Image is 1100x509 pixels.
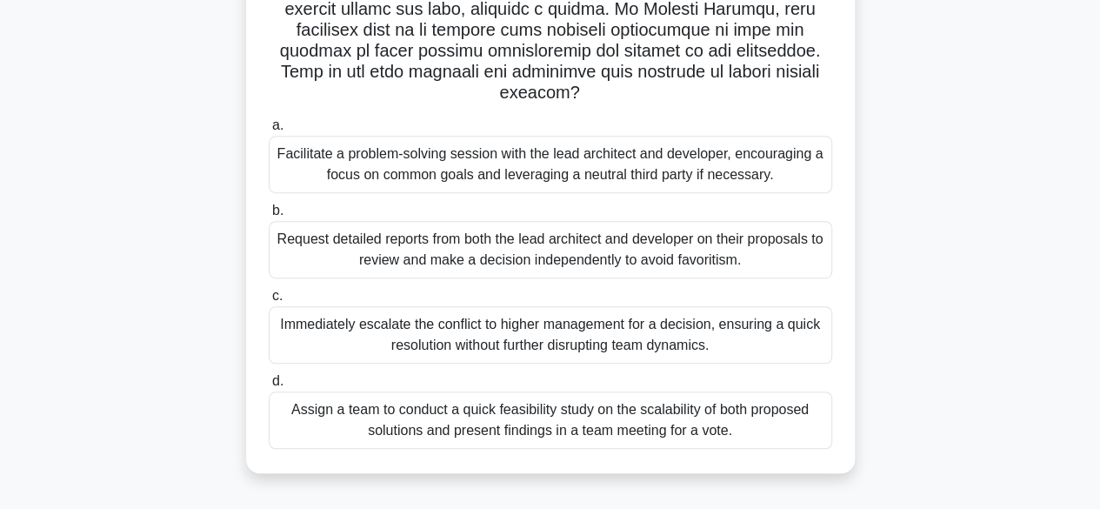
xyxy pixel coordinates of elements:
[269,306,832,364] div: Immediately escalate the conflict to higher management for a decision, ensuring a quick resolutio...
[269,221,832,278] div: Request detailed reports from both the lead architect and developer on their proposals to review ...
[272,117,283,132] span: a.
[272,203,283,218] span: b.
[272,373,283,388] span: d.
[269,392,832,449] div: Assign a team to conduct a quick feasibility study on the scalability of both proposed solutions ...
[272,288,283,303] span: c.
[269,136,832,193] div: Facilitate a problem-solving session with the lead architect and developer, encouraging a focus o...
